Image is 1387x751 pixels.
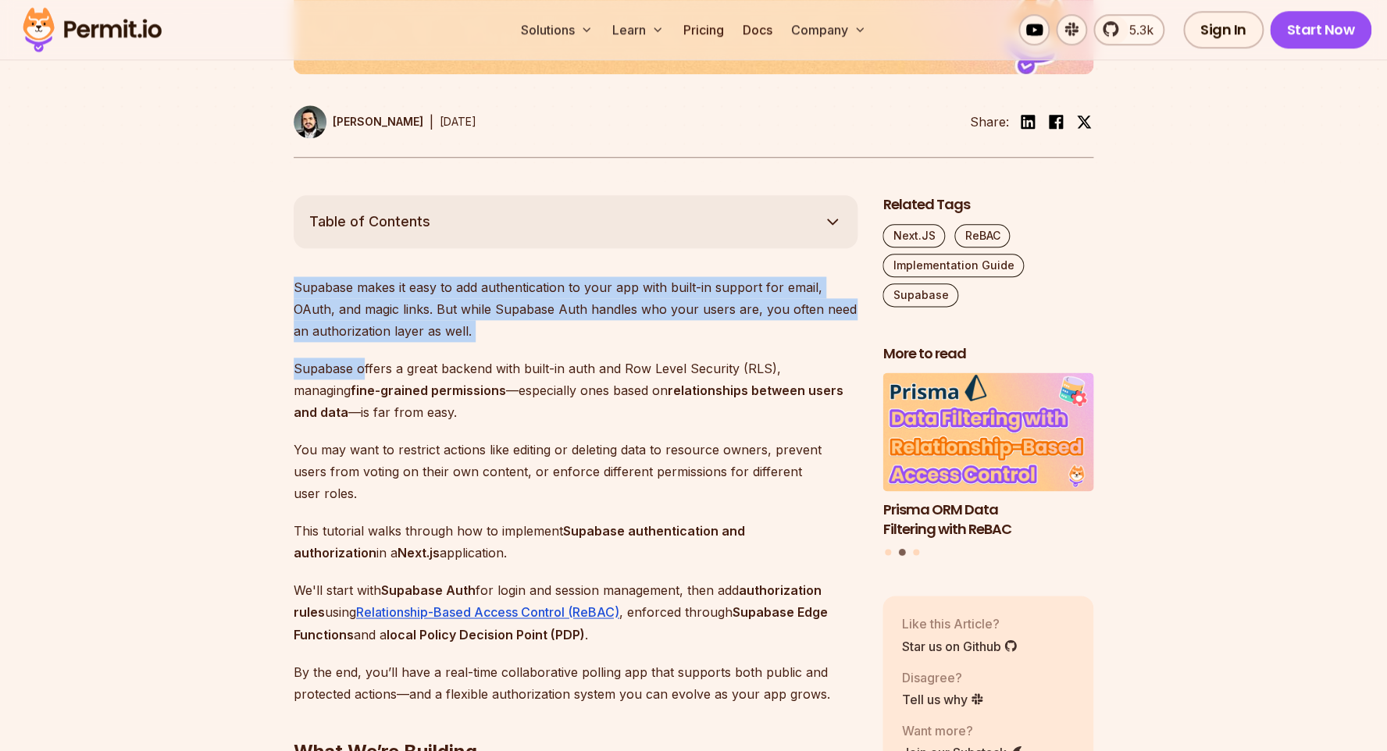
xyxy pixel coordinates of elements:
img: linkedin [1018,112,1037,131]
a: ReBAC [954,224,1010,247]
button: Table of Contents [294,195,858,248]
button: Company [784,14,872,45]
button: Go to slide 1 [885,549,891,555]
a: Prisma ORM Data Filtering with ReBACPrisma ORM Data Filtering with ReBAC [882,372,1093,539]
p: Want more? [901,721,1023,739]
a: Relationship-Based Access Control (ReBAC) [356,604,619,620]
p: Supabase offers a great backend with built-in auth and Row Level Security (RLS), managing —especi... [294,358,858,423]
p: [PERSON_NAME] [333,114,423,130]
p: Disagree? [901,667,984,686]
li: 2 of 3 [882,372,1093,539]
a: Implementation Guide [882,254,1024,277]
span: 5.3k [1120,20,1153,39]
h2: More to read [882,344,1093,364]
a: [PERSON_NAME] [294,105,423,138]
button: Solutions [514,14,599,45]
button: Go to slide 2 [899,549,906,556]
strong: Next.js [398,545,440,561]
img: facebook [1046,112,1065,131]
p: We'll start with for login and session management, then add using , enforced through and a . [294,579,858,645]
h3: Prisma ORM Data Filtering with ReBAC [882,500,1093,539]
strong: relationships between users and data [294,383,843,420]
a: Supabase [882,283,958,307]
a: Start Now [1270,11,1372,48]
div: | [430,112,433,131]
a: Star us on Github [901,636,1018,655]
a: Next.JS [882,224,945,247]
strong: authorization rules [294,582,822,620]
p: By the end, you’ll have a real-time collaborative polling app that supports both public and prote... [294,660,858,704]
a: Tell us why [901,689,984,708]
strong: Supabase authentication and authorization [294,523,745,561]
h2: Related Tags [882,195,1093,215]
p: This tutorial walks through how to implement in a application. [294,520,858,564]
img: twitter [1076,114,1092,130]
p: Like this Article? [901,614,1018,633]
a: Docs [736,14,778,45]
button: Go to slide 3 [913,549,919,555]
li: Share: [970,112,1009,131]
a: Sign In [1183,11,1264,48]
img: Prisma ORM Data Filtering with ReBAC [882,372,1093,491]
time: [DATE] [440,115,476,128]
strong: local Policy Decision Point (PDP) [387,626,585,642]
p: Supabase makes it easy to add authentication to your app with built-in support for email, OAuth, ... [294,276,858,342]
a: 5.3k [1093,14,1164,45]
img: Gabriel L. Manor [294,105,326,138]
p: You may want to restrict actions like editing or deleting data to resource owners, prevent users ... [294,439,858,504]
strong: Supabase Auth [381,582,476,598]
div: Posts [882,372,1093,557]
strong: fine-grained permissions [351,383,506,398]
img: Permit logo [16,3,169,56]
a: Pricing [676,14,729,45]
strong: Supabase Edge Functions [294,604,828,642]
button: Learn [605,14,670,45]
span: Table of Contents [309,211,430,233]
